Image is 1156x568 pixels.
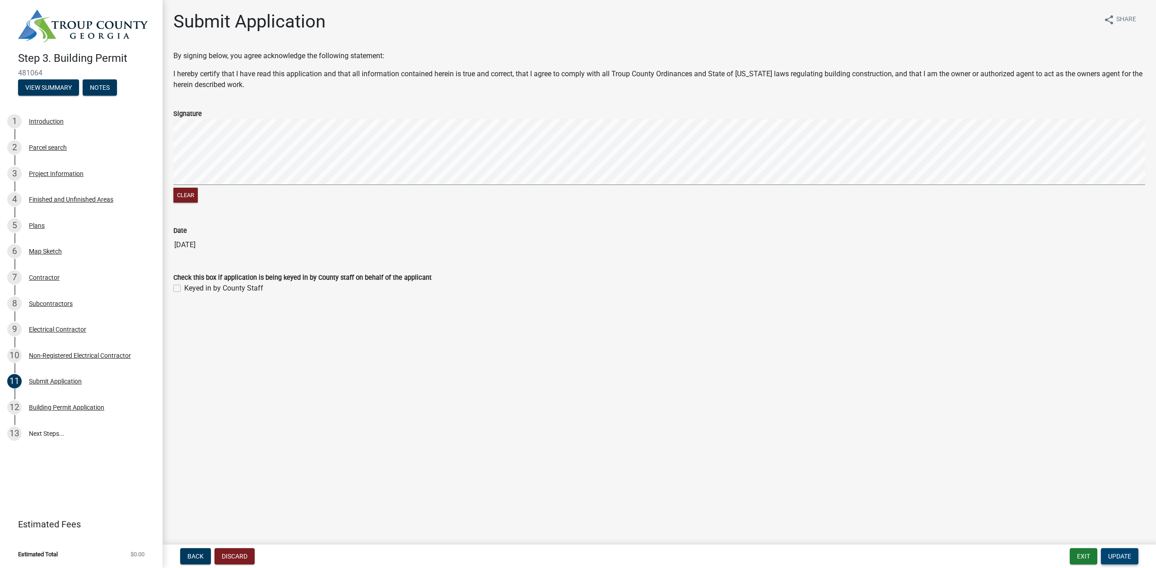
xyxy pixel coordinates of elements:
[7,348,22,363] div: 10
[29,300,73,307] div: Subcontractors
[173,228,187,234] label: Date
[29,144,67,151] div: Parcel search
[7,400,22,415] div: 12
[7,166,22,181] div: 3
[29,171,84,177] div: Project Information
[7,374,22,388] div: 11
[29,378,82,384] div: Submit Application
[29,274,60,281] div: Contractor
[18,79,79,96] button: View Summary
[173,111,202,117] label: Signature
[18,69,144,77] span: 481064
[7,244,22,259] div: 6
[83,84,117,92] wm-modal-confirm: Notes
[173,69,1145,90] p: I hereby certify that I have read this application and that all information contained herein is t...
[173,188,198,203] button: Clear
[7,426,22,441] div: 13
[29,326,86,332] div: Electrical Contractor
[184,283,263,294] label: Keyed in by County Staff
[131,551,144,557] span: $0.00
[1101,548,1138,564] button: Update
[18,52,155,65] h4: Step 3. Building Permit
[7,114,22,129] div: 1
[29,352,131,359] div: Non-Registered Electrical Contractor
[29,248,62,254] div: Map Sketch
[1096,11,1143,28] button: shareShare
[7,515,148,533] a: Estimated Fees
[7,322,22,337] div: 9
[7,192,22,207] div: 4
[173,275,432,281] label: Check this box if application is being keyed in by County staff on behalf of the applicant
[29,222,45,229] div: Plans
[1116,14,1136,25] span: Share
[7,140,22,155] div: 2
[1070,548,1097,564] button: Exit
[83,79,117,96] button: Notes
[18,551,58,557] span: Estimated Total
[18,9,148,42] img: Troup County, Georgia
[7,270,22,285] div: 7
[187,553,204,560] span: Back
[1108,553,1131,560] span: Update
[7,296,22,311] div: 8
[18,84,79,92] wm-modal-confirm: Summary
[214,548,255,564] button: Discard
[29,118,64,125] div: Introduction
[180,548,211,564] button: Back
[7,218,22,233] div: 5
[29,196,113,203] div: Finished and Unfinished Areas
[173,51,1145,61] p: By signing below, you agree acknowledge the following statement:
[1104,14,1114,25] i: share
[29,404,104,411] div: Building Permit Application
[173,11,326,32] h1: Submit Application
